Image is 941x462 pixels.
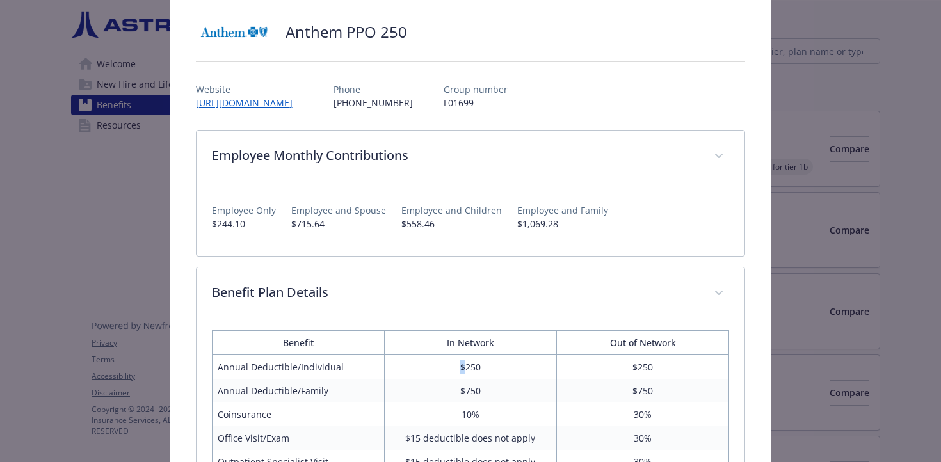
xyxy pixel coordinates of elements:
p: Employee and Family [517,203,608,217]
p: Website [196,83,303,96]
th: Benefit [212,331,384,355]
td: Coinsurance [212,402,384,426]
th: In Network [384,331,556,355]
div: Benefit Plan Details [197,267,745,320]
p: $1,069.28 [517,217,608,230]
td: Annual Deductible/Individual [212,355,384,379]
td: $750 [384,379,556,402]
a: [URL][DOMAIN_NAME] [196,97,303,109]
td: Annual Deductible/Family [212,379,384,402]
td: $750 [557,379,729,402]
td: $250 [384,355,556,379]
p: Employee and Children [401,203,502,217]
td: $250 [557,355,729,379]
p: [PHONE_NUMBER] [334,96,413,109]
div: Employee Monthly Contributions [197,183,745,256]
p: L01699 [444,96,508,109]
p: Employee and Spouse [291,203,386,217]
td: Office Visit/Exam [212,426,384,450]
td: 30% [557,402,729,426]
th: Out of Network [557,331,729,355]
p: $244.10 [212,217,276,230]
p: Benefit Plan Details [212,283,699,302]
div: Employee Monthly Contributions [197,131,745,183]
p: Group number [444,83,508,96]
img: Anthem Blue Cross [196,13,273,51]
h2: Anthem PPO 250 [286,21,407,43]
p: $715.64 [291,217,386,230]
p: Employee Only [212,203,276,217]
p: $558.46 [401,217,502,230]
p: Employee Monthly Contributions [212,146,699,165]
td: $15 deductible does not apply [384,426,556,450]
p: Phone [334,83,413,96]
td: 10% [384,402,556,426]
td: 30% [557,426,729,450]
